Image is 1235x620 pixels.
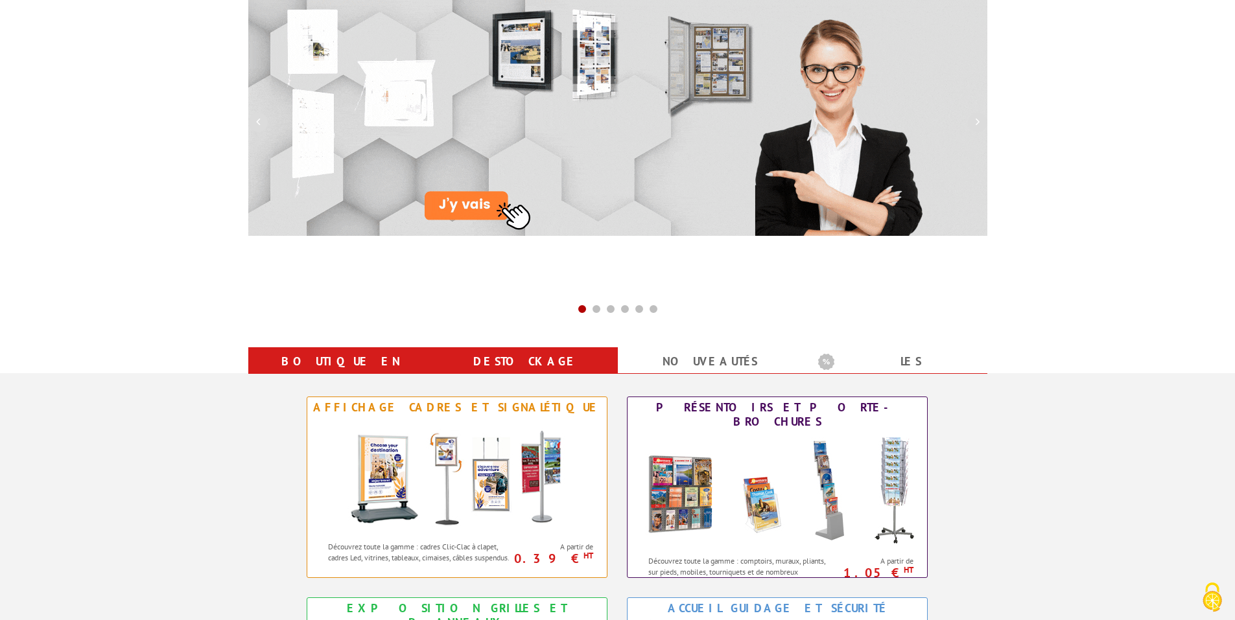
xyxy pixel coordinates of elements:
[1196,581,1229,614] img: Cookies (fenêtre modale)
[311,400,604,415] div: Affichage Cadres et Signalétique
[837,556,914,566] span: A partir de
[307,396,607,578] a: Affichage Cadres et Signalétique Affichage Cadres et Signalétique Découvrez toute la gamme : cadr...
[818,350,972,396] a: Les promotions
[830,569,914,577] p: 1.05 €
[631,601,924,615] div: Accueil Guidage et Sécurité
[337,418,577,534] img: Affichage Cadres et Signalétique
[328,541,513,563] p: Découvrez toute la gamme : cadres Clic-Clac à clapet, cadres Led, vitrines, tableaux, cimaises, c...
[648,555,833,588] p: Découvrez toute la gamme : comptoirs, muraux, pliants, sur pieds, mobiles, tourniquets et de nomb...
[635,432,920,549] img: Présentoirs et Porte-brochures
[633,350,787,373] a: nouveautés
[1190,576,1235,620] button: Cookies (fenêtre modale)
[449,350,602,373] a: Destockage
[631,400,924,429] div: Présentoirs et Porte-brochures
[510,555,594,562] p: 0.39 €
[264,350,418,396] a: Boutique en ligne
[818,350,980,376] b: Les promotions
[904,564,913,575] sup: HT
[517,542,594,552] span: A partir de
[583,550,593,561] sup: HT
[627,396,928,578] a: Présentoirs et Porte-brochures Présentoirs et Porte-brochures Découvrez toute la gamme : comptoir...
